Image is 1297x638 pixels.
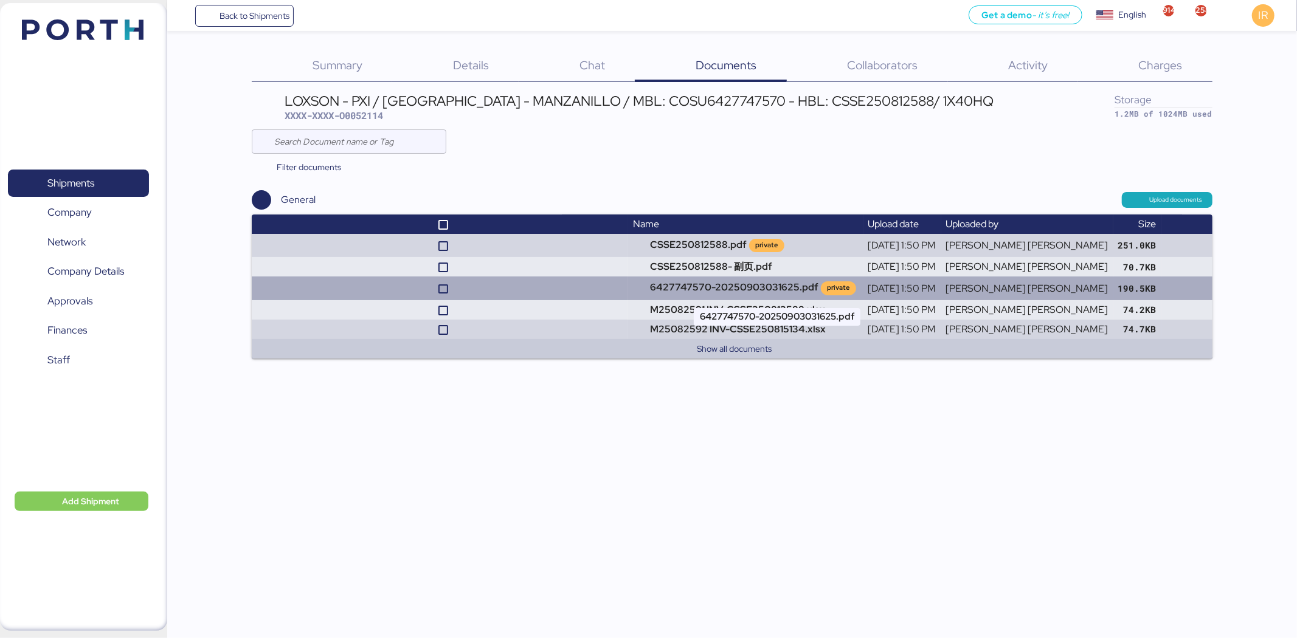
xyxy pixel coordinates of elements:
[8,228,149,256] a: Network
[8,170,149,197] a: Shipments
[1113,257,1161,276] td: 70.7KB
[266,341,1202,356] button: Show all documents
[579,57,605,73] span: Chat
[1150,194,1203,205] span: Upload documents
[628,320,863,339] td: M25082592 INV-CSSE250815134.xlsx
[1122,192,1212,208] button: Upload documents
[628,276,863,300] td: 6427747570-20250903031625.pdf
[863,234,941,257] td: [DATE] 1:50 PM
[220,9,289,23] span: Back to Shipments
[1113,300,1161,320] td: 74.2KB
[47,262,124,280] span: Company Details
[696,57,756,73] span: Documents
[275,129,440,154] input: Search Document name or Tag
[1008,57,1048,73] span: Activity
[47,321,87,339] span: Finances
[863,300,941,320] td: [DATE] 1:50 PM
[252,156,351,178] button: Filter documents
[8,287,149,315] a: Approvals
[195,5,294,27] a: Back to Shipments
[863,276,941,300] td: [DATE] 1:50 PM
[628,234,863,257] td: CSSE250812588.pdf
[277,160,341,174] span: Filter documents
[633,218,659,230] span: Name
[941,257,1113,276] td: [PERSON_NAME] [PERSON_NAME]
[1138,57,1182,73] span: Charges
[47,351,70,369] span: Staff
[628,257,863,276] td: CSSE250812588- 副页.pdf
[828,283,850,293] div: private
[285,109,383,122] span: XXXX-XXXX-O0052114
[453,57,489,73] span: Details
[1259,7,1268,23] span: IR
[47,233,86,251] span: Network
[175,5,195,26] button: Menu
[1115,92,1152,106] span: Storage
[941,300,1113,320] td: [PERSON_NAME] [PERSON_NAME]
[281,193,316,207] div: General
[15,492,148,511] button: Add Shipment
[941,320,1113,339] td: [PERSON_NAME] [PERSON_NAME]
[1113,234,1161,257] td: 251.0KB
[62,494,119,509] span: Add Shipment
[1113,276,1161,300] td: 190.5KB
[628,300,863,320] td: M25082591 INV-CSSE250812588.xlsx
[8,199,149,227] a: Company
[941,276,1113,300] td: [PERSON_NAME] [PERSON_NAME]
[941,234,1113,257] td: [PERSON_NAME] [PERSON_NAME]
[863,320,941,339] td: [DATE] 1:50 PM
[1118,9,1146,21] div: English
[847,57,918,73] span: Collaborators
[756,240,778,250] div: private
[946,218,999,230] span: Uploaded by
[8,258,149,286] a: Company Details
[1139,218,1157,230] span: Size
[47,174,94,192] span: Shipments
[868,218,919,230] span: Upload date
[285,94,994,108] div: LOXSON - PXI / [GEOGRAPHIC_DATA] - MANZANILLO / MBL: COSU6427747570 - HBL: CSSE250812588/ 1X40HQ
[1113,320,1161,339] td: 74.7KB
[1115,108,1212,120] div: 1.2MB of 1024MB used
[863,257,941,276] td: [DATE] 1:50 PM
[8,317,149,345] a: Finances
[313,57,362,73] span: Summary
[47,292,92,310] span: Approvals
[8,346,149,374] a: Staff
[47,204,92,221] span: Company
